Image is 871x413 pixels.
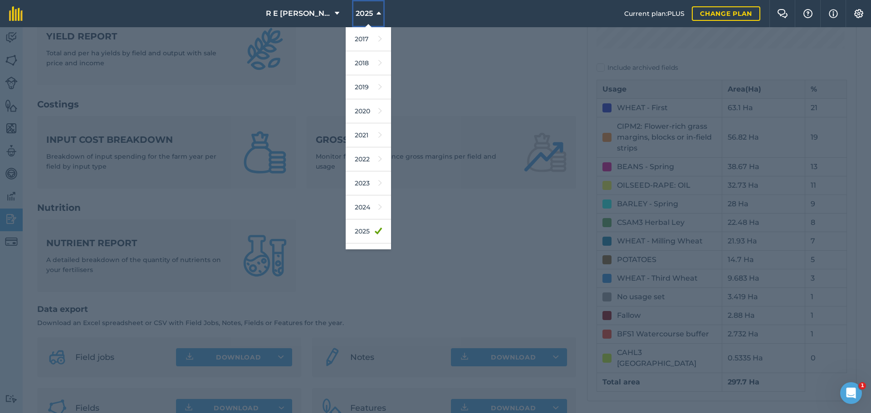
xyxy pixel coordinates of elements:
[346,171,391,195] a: 2023
[266,8,331,19] span: R E [PERSON_NAME]
[829,8,838,19] img: svg+xml;base64,PHN2ZyB4bWxucz0iaHR0cDovL3d3dy53My5vcmcvMjAwMC9zdmciIHdpZHRoPSIxNyIgaGVpZ2h0PSIxNy...
[853,9,864,18] img: A cog icon
[346,243,391,267] a: 2026
[346,123,391,147] a: 2021
[346,219,391,243] a: 2025
[356,8,373,19] span: 2025
[624,9,685,19] span: Current plan : PLUS
[840,382,862,404] iframe: Intercom live chat
[346,147,391,171] a: 2022
[346,27,391,51] a: 2017
[346,195,391,219] a: 2024
[346,75,391,99] a: 2019
[346,99,391,123] a: 2020
[859,382,866,389] span: 1
[9,6,23,21] img: fieldmargin Logo
[777,9,788,18] img: Two speech bubbles overlapping with the left bubble in the forefront
[802,9,813,18] img: A question mark icon
[692,6,760,21] a: Change plan
[346,51,391,75] a: 2018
